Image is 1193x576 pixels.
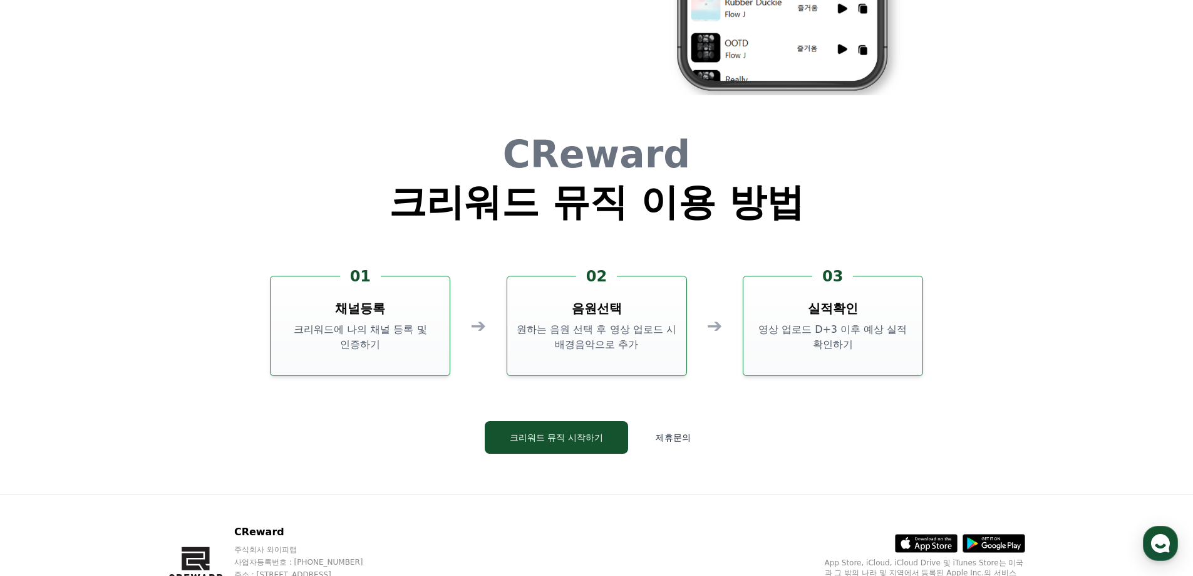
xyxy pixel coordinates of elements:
[115,417,130,427] span: 대화
[808,300,858,317] h3: 실적확인
[389,135,804,173] h1: CReward
[234,525,387,540] p: CReward
[83,397,162,429] a: 대화
[340,266,381,286] div: 01
[572,300,622,317] h3: 음원선택
[194,416,209,426] span: 설정
[162,397,240,429] a: 설정
[638,421,708,454] button: 제휴문의
[276,322,445,352] p: 크리워드에 나의 채널 등록 및 인증하기
[812,266,853,286] div: 03
[4,397,83,429] a: 홈
[39,416,47,426] span: 홈
[234,545,387,555] p: 주식회사 와이피랩
[576,266,617,286] div: 02
[335,300,385,317] h3: 채널등록
[389,183,804,221] h1: 크리워드 뮤직 이용 방법
[470,315,486,337] div: ➔
[234,557,387,567] p: 사업자등록번호 : [PHONE_NUMBER]
[512,322,681,352] p: 원하는 음원 선택 후 영상 업로드 시 배경음악으로 추가
[485,421,628,454] button: 크리워드 뮤직 시작하기
[748,322,917,352] p: 영상 업로드 D+3 이후 예상 실적 확인하기
[707,315,723,337] div: ➔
